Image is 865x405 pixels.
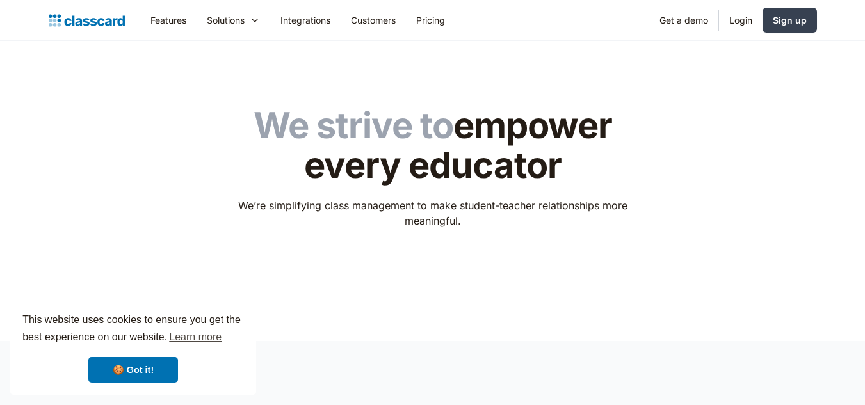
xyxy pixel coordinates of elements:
[207,13,245,27] div: Solutions
[270,6,341,35] a: Integrations
[773,13,807,27] div: Sign up
[88,357,178,383] a: dismiss cookie message
[22,312,244,347] span: This website uses cookies to ensure you get the best experience on our website.
[254,104,453,147] span: We strive to
[229,106,636,185] h1: empower every educator
[406,6,455,35] a: Pricing
[197,6,270,35] div: Solutions
[229,198,636,228] p: We’re simplifying class management to make student-teacher relationships more meaningful.
[341,6,406,35] a: Customers
[140,6,197,35] a: Features
[49,12,125,29] a: home
[719,6,763,35] a: Login
[10,300,256,395] div: cookieconsent
[649,6,718,35] a: Get a demo
[763,8,817,33] a: Sign up
[167,328,223,347] a: learn more about cookies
